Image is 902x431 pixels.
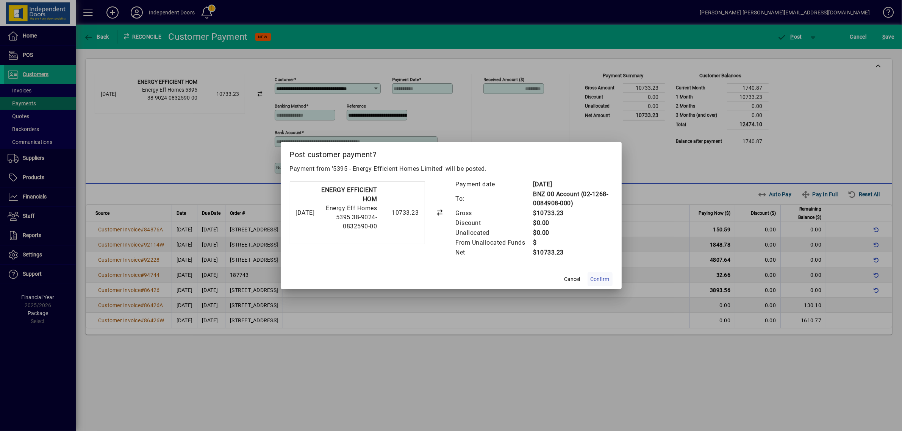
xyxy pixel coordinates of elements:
td: Discount [455,218,533,228]
td: Unallocated [455,228,533,238]
td: To: [455,189,533,208]
span: Confirm [591,275,610,283]
h2: Post customer payment? [281,142,622,164]
td: $10733.23 [533,208,613,218]
strong: ENERGY EFFICIENT HOM [322,186,377,203]
td: Net [455,248,533,258]
span: Cancel [564,275,580,283]
td: $ [533,238,613,248]
td: Payment date [455,180,533,189]
div: 10733.23 [381,208,419,217]
span: Energy Eff Homes 5395 38-9024-0832590-00 [326,205,377,230]
button: Confirm [588,272,613,286]
td: BNZ 00 Account (02-1268-0084908-000) [533,189,613,208]
td: $0.00 [533,228,613,238]
td: From Unallocated Funds [455,238,533,248]
p: Payment from '5395 - Energy Efficient Homes Limited' will be posted. [290,164,613,173]
div: [DATE] [296,208,315,217]
td: $10733.23 [533,248,613,258]
button: Cancel [560,272,585,286]
td: $0.00 [533,218,613,228]
td: [DATE] [533,180,613,189]
td: Gross [455,208,533,218]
